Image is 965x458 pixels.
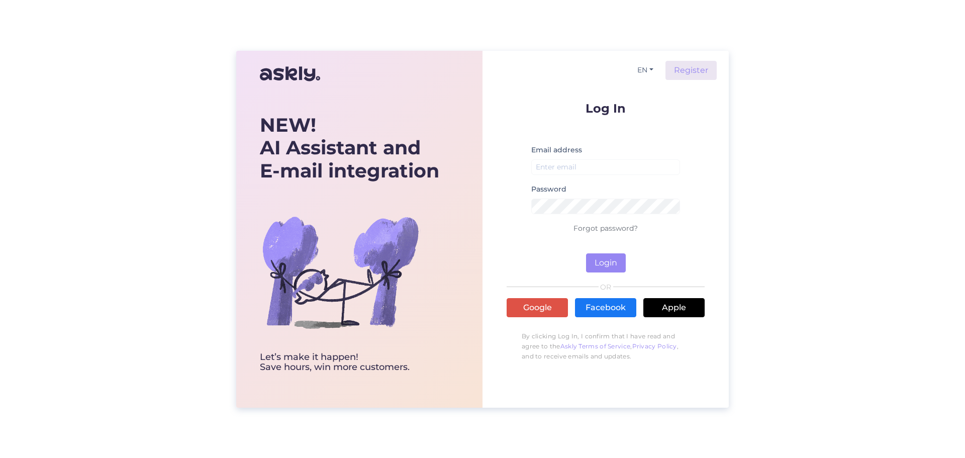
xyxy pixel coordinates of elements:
div: AI Assistant and E-mail integration [260,114,439,182]
a: Google [507,298,568,317]
label: Email address [531,145,582,155]
a: Askly Terms of Service [560,342,631,350]
a: Privacy Policy [632,342,677,350]
p: Log In [507,102,705,115]
a: Forgot password? [573,224,638,233]
b: NEW! [260,113,316,137]
button: EN [633,63,657,77]
div: Let’s make it happen! Save hours, win more customers. [260,352,439,373]
a: Apple [643,298,705,317]
p: By clicking Log In, I confirm that I have read and agree to the , , and to receive emails and upd... [507,326,705,367]
span: OR [599,284,613,291]
img: Askly [260,62,320,86]
a: Facebook [575,298,636,317]
img: bg-askly [260,192,421,352]
label: Password [531,184,566,195]
a: Register [665,61,717,80]
button: Login [586,253,626,272]
input: Enter email [531,159,680,175]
